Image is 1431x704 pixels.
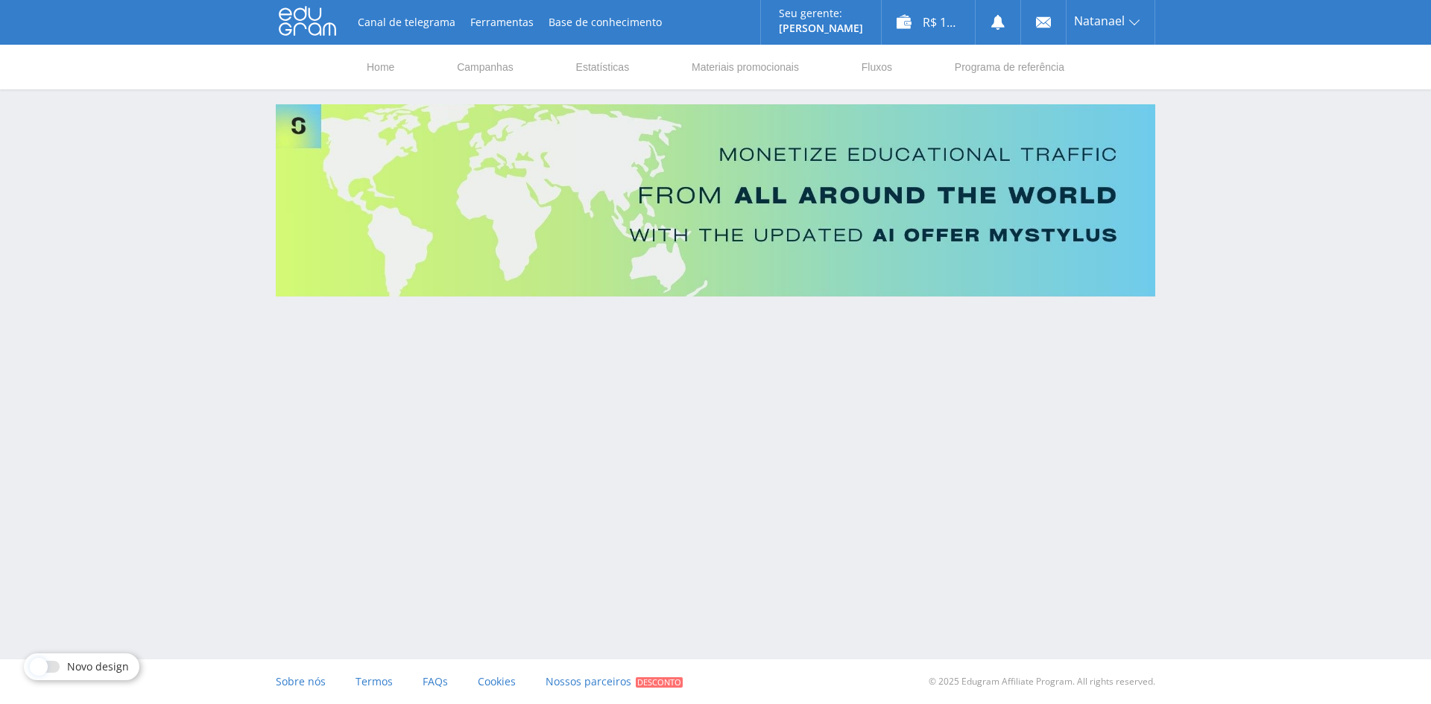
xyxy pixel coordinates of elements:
span: Cookies [478,674,516,688]
img: Banner [276,104,1155,296]
a: Sobre nós [276,659,326,704]
a: Programa de referência [953,45,1066,89]
p: Seu gerente: [779,7,863,19]
span: Sobre nós [276,674,326,688]
a: Home [365,45,396,89]
a: Campanhas [455,45,515,89]
a: Termos [356,659,393,704]
a: FAQs [423,659,448,704]
a: Cookies [478,659,516,704]
span: Termos [356,674,393,688]
span: Novo design [67,661,129,673]
a: Materiais promocionais [690,45,800,89]
span: Nossos parceiros [546,674,631,688]
a: Fluxos [860,45,894,89]
div: © 2025 Edugram Affiliate Program. All rights reserved. [723,659,1155,704]
span: Natanael [1074,15,1125,27]
a: Nossos parceiros Desconto [546,659,683,704]
p: [PERSON_NAME] [779,22,863,34]
a: Estatísticas [575,45,631,89]
span: Desconto [636,677,683,688]
span: FAQs [423,674,448,688]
